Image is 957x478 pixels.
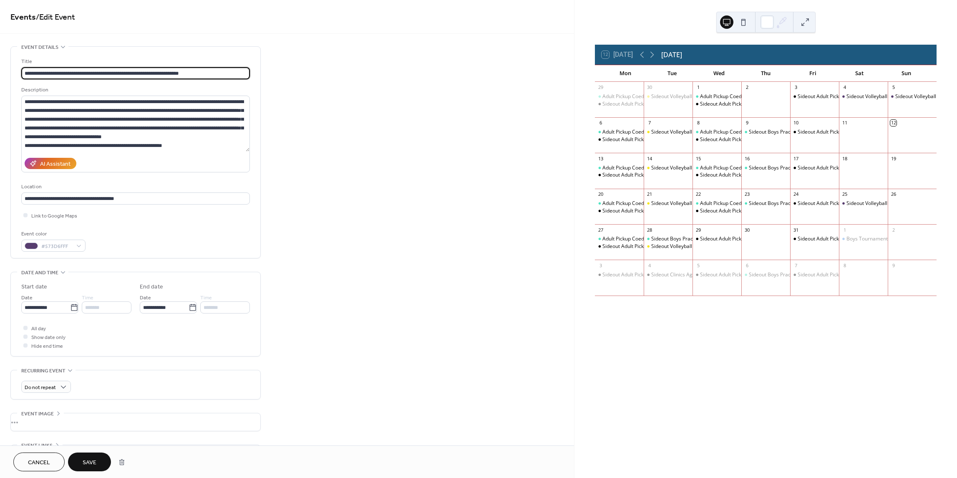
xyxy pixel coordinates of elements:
[693,271,741,278] div: Sideout Adult Pickup Co-ed
[846,235,939,243] div: Boys Tournament [GEOGRAPHIC_DATA]
[789,65,836,82] div: Fri
[744,227,750,233] div: 30
[597,120,604,126] div: 6
[651,235,724,243] div: Sideout Boys Practice Tentative
[21,86,248,94] div: Description
[595,101,644,108] div: Sideout Adult Pickup Co-ed
[31,333,65,342] span: Show date only
[649,65,695,82] div: Tue
[41,242,72,251] span: #573D6FFF
[597,191,604,197] div: 20
[25,158,76,169] button: AI Assistant
[36,9,75,25] span: / Edit Event
[602,136,665,143] div: Sideout Adult Pickup Co-ed
[595,235,644,243] div: Adult Pickup Coed
[602,243,665,250] div: Sideout Adult Pickup Co-ed
[31,324,46,333] span: All day
[798,271,860,278] div: Sideout Adult Pickup Co-ed
[602,164,644,172] div: Adult Pickup Coed
[744,155,750,162] div: 16
[798,200,860,207] div: Sideout Adult Pickup Co-ed
[644,271,693,278] div: Sideout Clinics Ages 9-14
[661,50,682,60] div: [DATE]
[700,136,762,143] div: Sideout Adult Pickup Co-ed
[644,129,693,136] div: Sideout Volleyball Clinic Oct 7, 14, 21, 28
[741,271,790,278] div: Sideout Boys Practice Tentative
[693,207,741,215] div: Sideout Adult Pickup Co-ed
[790,200,839,207] div: Sideout Adult Pickup Co-ed
[693,93,741,100] div: Adult Pickup Coed
[793,227,799,233] div: 31
[651,129,740,136] div: Sideout Volleyball Clinic [DATE], 21, 28
[700,101,762,108] div: Sideout Adult Pickup Co-ed
[200,293,212,302] span: Time
[741,200,790,207] div: Sideout Boys Practice Tentative
[595,243,644,250] div: Sideout Adult Pickup Co-ed
[597,84,604,91] div: 29
[693,172,741,179] div: Sideout Adult Pickup Co-ed
[749,164,822,172] div: Sideout Boys Practice Tentative
[841,262,848,268] div: 8
[602,200,644,207] div: Adult Pickup Coed
[646,155,652,162] div: 14
[744,84,750,91] div: 2
[888,93,937,100] div: Sideout Volleyball Club Boys tryouts & Alternate Girls Ages 9-14 & 15-18
[695,227,701,233] div: 29
[744,262,750,268] div: 6
[644,235,693,243] div: Sideout Boys Practice Tentative
[646,84,652,91] div: 30
[749,200,822,207] div: Sideout Boys Practice Tentative
[693,101,741,108] div: Sideout Adult Pickup Co-ed
[28,458,50,467] span: Cancel
[798,164,860,172] div: Sideout Adult Pickup Co-ed
[646,262,652,268] div: 4
[890,191,897,197] div: 26
[25,383,56,392] span: Do not repeat
[841,155,848,162] div: 18
[602,101,665,108] div: Sideout Adult Pickup Co-ed
[21,230,84,238] div: Event color
[839,93,888,100] div: Sideout Volleyball Club Tryout Ages 9-14 & 15-18
[13,453,65,471] button: Cancel
[602,271,665,278] div: Sideout Adult Pickup Co-ed
[597,262,604,268] div: 3
[651,164,740,172] div: Sideout Volleyball Clinic [DATE], 21, 28
[790,271,839,278] div: Sideout Adult Pickup Co-ed
[651,200,740,207] div: Sideout Volleyball Clinic [DATE], 21, 28
[839,235,888,243] div: Boys Tournament Fresno
[695,65,742,82] div: Wed
[644,200,693,207] div: Sideout Volleyball Clinic Oct 7, 14, 21, 28
[700,235,762,243] div: Sideout Adult Pickup Co-ed
[841,84,848,91] div: 4
[83,458,96,467] span: Save
[31,212,77,220] span: Link to Google Maps
[741,129,790,136] div: Sideout Boys Practice Tentative
[793,191,799,197] div: 24
[693,200,741,207] div: Adult Pickup Coed
[695,120,701,126] div: 8
[140,293,151,302] span: Date
[749,129,822,136] div: Sideout Boys Practice Tentative
[595,93,644,100] div: Adult Pickup Coed
[651,271,754,278] div: Sideout Clinics Ages [DEMOGRAPHIC_DATA]
[597,155,604,162] div: 13
[140,283,163,291] div: End date
[883,65,930,82] div: Sun
[651,93,745,100] div: Sideout Volleyball Clinic [DATE], 23, & 30
[693,129,741,136] div: Adult Pickup Coed
[21,293,33,302] span: Date
[602,129,644,136] div: Adult Pickup Coed
[693,235,741,243] div: Sideout Adult Pickup Co-ed
[695,84,701,91] div: 1
[798,235,860,243] div: Sideout Adult Pickup Co-ed
[793,155,799,162] div: 17
[21,367,65,375] span: Recurring event
[700,200,742,207] div: Adult Pickup Coed
[595,136,644,143] div: Sideout Adult Pickup Co-ed
[602,93,644,100] div: Adult Pickup Coed
[790,93,839,100] div: Sideout Adult Pickup Co-ed
[700,172,762,179] div: Sideout Adult Pickup Co-ed
[11,445,260,463] div: •••
[31,342,63,351] span: Hide end time
[890,155,897,162] div: 19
